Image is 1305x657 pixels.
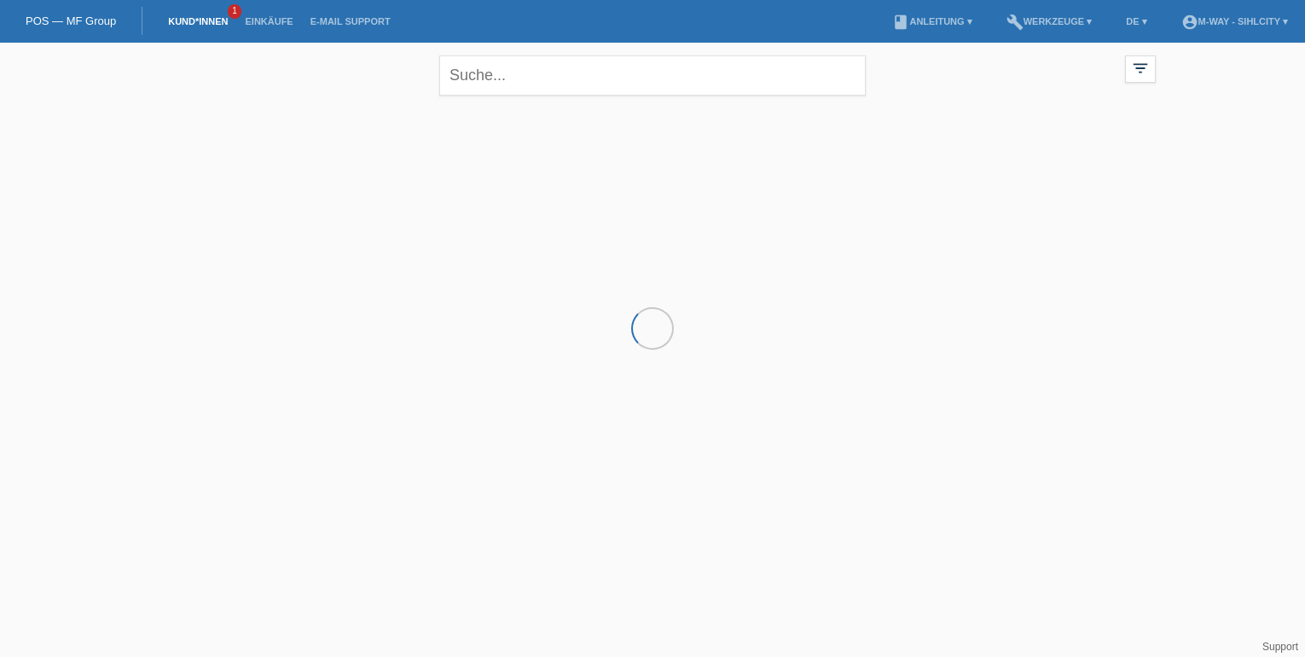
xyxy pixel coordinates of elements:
a: Support [1262,641,1298,653]
a: bookAnleitung ▾ [884,16,980,26]
a: Kund*innen [159,16,236,26]
span: 1 [228,4,241,19]
a: account_circlem-way - Sihlcity ▾ [1173,16,1296,26]
a: POS — MF Group [26,15,116,27]
i: account_circle [1181,14,1198,31]
a: E-Mail Support [302,16,399,26]
a: DE ▾ [1117,16,1155,26]
a: Einkäufe [236,16,301,26]
a: buildWerkzeuge ▾ [998,16,1101,26]
i: filter_list [1131,59,1150,78]
i: build [1006,14,1024,31]
i: book [892,14,909,31]
input: Suche... [439,55,866,96]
